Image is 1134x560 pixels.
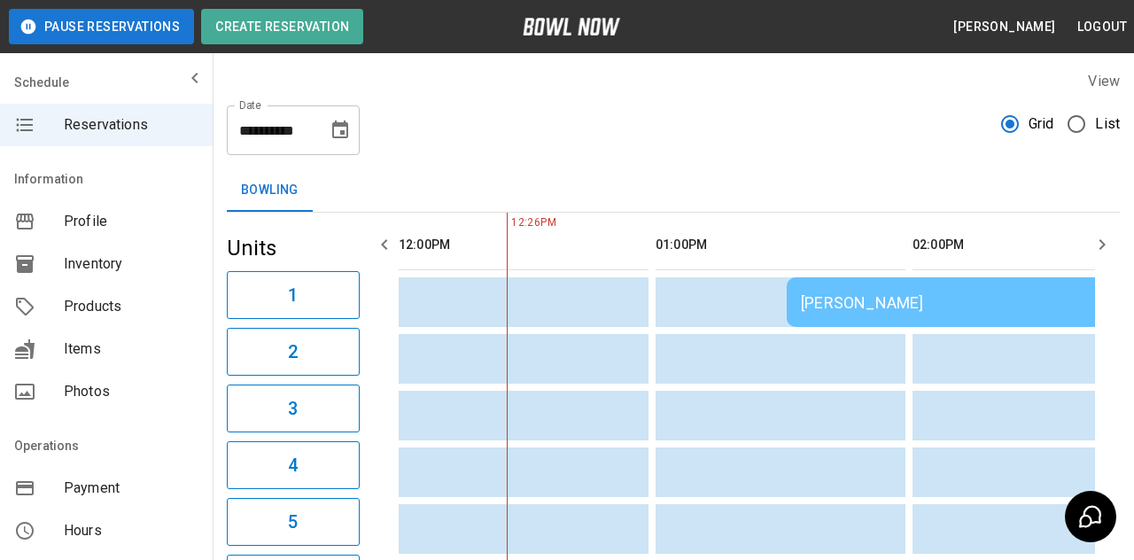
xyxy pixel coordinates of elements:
h6: 2 [288,338,298,366]
button: 3 [227,385,360,432]
span: Products [64,296,198,317]
span: Hours [64,520,198,541]
img: logo [523,18,620,35]
button: 1 [227,271,360,319]
label: View [1088,73,1120,89]
span: Payment [64,478,198,499]
button: 2 [227,328,360,376]
button: Choose date, selected date is Aug 16, 2025 [322,113,358,148]
span: Photos [64,381,198,402]
span: Items [64,338,198,360]
span: Profile [64,211,198,232]
span: List [1095,113,1120,135]
h6: 1 [288,281,298,309]
button: 5 [227,498,360,546]
th: 12:00PM [399,220,649,270]
span: 12:26PM [507,214,511,232]
div: inventory tabs [227,169,1120,212]
th: 01:00PM [656,220,905,270]
button: Create Reservation [201,9,363,44]
h5: Units [227,234,360,262]
button: Bowling [227,169,313,212]
h6: 3 [288,394,298,423]
h6: 4 [288,451,298,479]
span: Inventory [64,253,198,275]
h6: 5 [288,508,298,536]
span: Reservations [64,114,198,136]
button: Logout [1070,11,1134,43]
button: [PERSON_NAME] [946,11,1062,43]
button: Pause Reservations [9,9,194,44]
span: Grid [1029,113,1054,135]
button: 4 [227,441,360,489]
